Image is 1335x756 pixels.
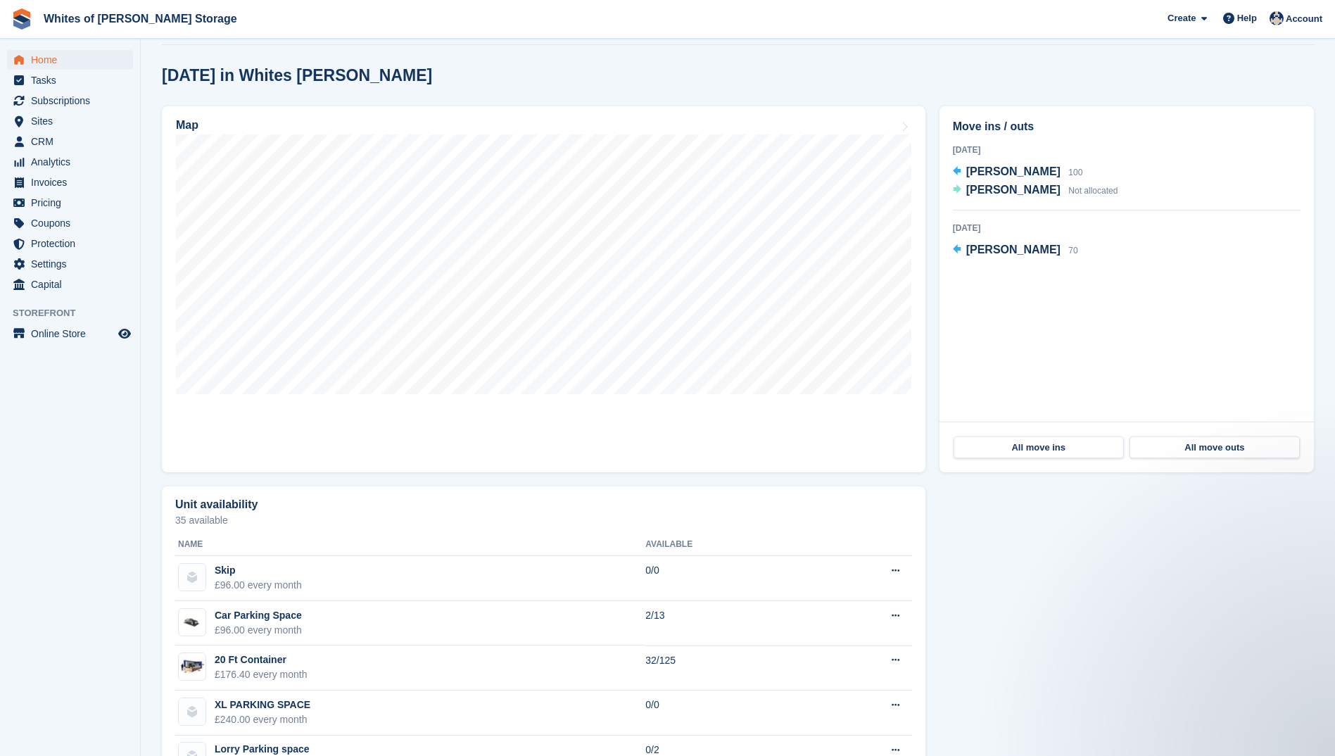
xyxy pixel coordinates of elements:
div: Car Parking Space [215,608,302,623]
span: Account [1286,12,1322,26]
img: stora-icon-8386f47178a22dfd0bd8f6a31ec36ba5ce8667c1dd55bd0f319d3a0aa187defe.svg [11,8,32,30]
span: Tasks [31,70,115,90]
div: [DATE] [953,144,1301,156]
a: Map [162,106,925,472]
div: Skip [215,563,302,578]
a: menu [7,152,133,172]
td: 32/125 [645,645,809,691]
a: menu [7,50,133,70]
a: menu [7,172,133,192]
h2: Map [176,119,198,132]
td: 2/13 [645,601,809,646]
a: [PERSON_NAME] 100 [953,163,1083,182]
span: [PERSON_NAME] [966,244,1061,256]
div: 20 Ft Container [215,653,308,667]
span: Protection [31,234,115,253]
a: [PERSON_NAME] 70 [953,241,1078,260]
a: All move ins [954,436,1124,459]
a: menu [7,70,133,90]
a: menu [7,254,133,274]
a: menu [7,132,133,151]
span: 100 [1068,168,1082,177]
img: Wendy [1270,11,1284,25]
span: Create [1168,11,1196,25]
span: Analytics [31,152,115,172]
a: menu [7,234,133,253]
span: [PERSON_NAME] [966,184,1061,196]
span: CRM [31,132,115,151]
span: Pricing [31,193,115,213]
h2: Unit availability [175,498,258,511]
a: menu [7,111,133,131]
h2: Move ins / outs [953,118,1301,135]
span: Online Store [31,324,115,344]
a: menu [7,193,133,213]
th: Name [175,534,645,556]
img: 1%20Car%20Lot%20-%20Without%20dimensions%20(2).jpg [179,615,205,630]
a: menu [7,275,133,294]
th: Available [645,534,809,556]
img: blank-unit-type-icon-ffbac7b88ba66c5e286b0e438baccc4b9c83835d4c34f86887a83fc20ec27e7b.svg [179,564,205,591]
img: 20-ft-container%20(6).jpg [179,657,205,677]
img: blank-unit-type-icon-ffbac7b88ba66c5e286b0e438baccc4b9c83835d4c34f86887a83fc20ec27e7b.svg [179,698,205,725]
a: Preview store [116,325,133,342]
div: £96.00 every month [215,578,302,593]
span: Sites [31,111,115,131]
span: Coupons [31,213,115,233]
a: All move outs [1130,436,1300,459]
p: 35 available [175,515,912,525]
a: [PERSON_NAME] Not allocated [953,182,1118,200]
h2: [DATE] in Whites [PERSON_NAME] [162,66,432,85]
a: menu [7,213,133,233]
span: 70 [1068,246,1077,256]
div: £96.00 every month [215,623,302,638]
span: Help [1237,11,1257,25]
div: XL PARKING SPACE [215,698,310,712]
span: Settings [31,254,115,274]
span: Not allocated [1068,186,1118,196]
div: [DATE] [953,222,1301,234]
td: 0/0 [645,556,809,601]
a: menu [7,91,133,111]
span: Home [31,50,115,70]
a: menu [7,324,133,344]
span: Subscriptions [31,91,115,111]
span: [PERSON_NAME] [966,165,1061,177]
div: £176.40 every month [215,667,308,682]
td: 0/0 [645,691,809,736]
span: Capital [31,275,115,294]
span: Invoices [31,172,115,192]
a: Whites of [PERSON_NAME] Storage [38,7,243,30]
span: Storefront [13,306,140,320]
div: £240.00 every month [215,712,310,727]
